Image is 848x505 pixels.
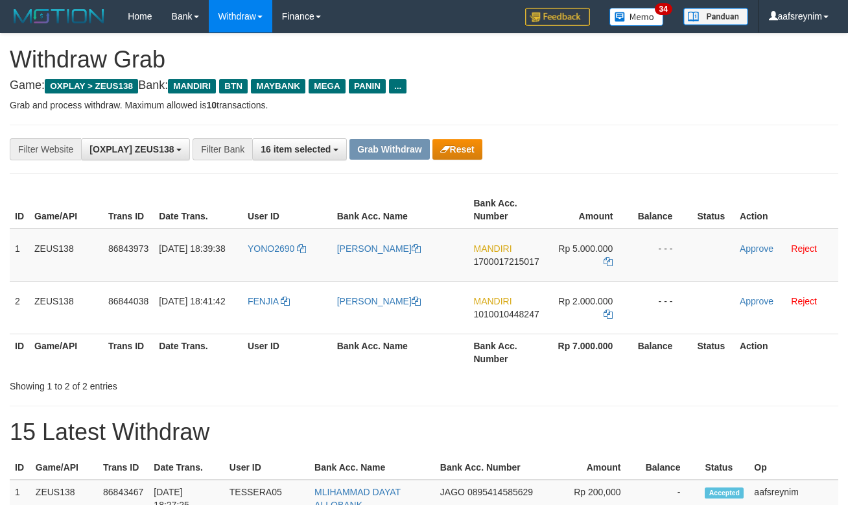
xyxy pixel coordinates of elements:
[545,191,633,228] th: Amount
[435,456,559,480] th: Bank Acc. Number
[632,228,692,282] td: - - -
[29,281,103,334] td: ZEUS138
[632,334,692,371] th: Balance
[45,79,138,93] span: OXPLAY > ZEUS138
[692,334,735,371] th: Status
[10,99,838,112] p: Grab and process withdraw. Maximum allowed is transactions.
[10,456,30,480] th: ID
[349,139,429,160] button: Grab Withdraw
[473,256,539,267] span: Copy 1700017215017 to clipboard
[108,296,148,306] span: 86844038
[224,456,309,480] th: User ID
[29,334,103,371] th: Game/API
[692,191,735,228] th: Status
[349,79,386,93] span: PANIN
[604,309,613,319] a: Copy 2000000 to clipboard
[545,334,633,371] th: Rp 7.000.000
[468,191,544,228] th: Bank Acc. Number
[332,191,469,228] th: Bank Acc. Name
[559,456,641,480] th: Amount
[168,79,216,93] span: MANDIRI
[337,296,421,306] a: [PERSON_NAME]
[98,456,148,480] th: Trans ID
[29,191,103,228] th: Game/API
[10,334,29,371] th: ID
[10,191,29,228] th: ID
[389,79,406,93] span: ...
[655,3,672,15] span: 34
[735,334,838,371] th: Action
[473,296,512,306] span: MANDIRI
[10,228,29,282] td: 1
[632,281,692,334] td: - - -
[10,79,838,92] h4: Game: Bank:
[473,309,539,319] span: Copy 1010010448247 to clipboard
[467,487,533,497] span: Copy 0895414585629 to clipboard
[103,191,154,228] th: Trans ID
[10,47,838,73] h1: Withdraw Grab
[193,138,252,160] div: Filter Bank
[108,243,148,254] span: 86843973
[440,487,465,497] span: JAGO
[309,456,435,480] th: Bank Acc. Name
[10,6,108,26] img: MOTION_logo.png
[10,419,838,445] h1: 15 Latest Withdraw
[159,296,225,306] span: [DATE] 18:41:42
[248,243,294,254] span: YONO2690
[740,243,773,254] a: Approve
[30,456,98,480] th: Game/API
[159,243,225,254] span: [DATE] 18:39:38
[148,456,224,480] th: Date Trans.
[219,79,248,93] span: BTN
[604,256,613,267] a: Copy 5000000 to clipboard
[558,243,613,254] span: Rp 5.000.000
[248,296,278,306] span: FENJIA
[242,334,332,371] th: User ID
[242,191,332,228] th: User ID
[641,456,700,480] th: Balance
[473,243,512,254] span: MANDIRI
[468,334,544,371] th: Bank Acc. Number
[700,456,749,480] th: Status
[251,79,305,93] span: MAYBANK
[749,456,838,480] th: Op
[89,144,174,154] span: [OXPLAY] ZEUS138
[632,191,692,228] th: Balance
[154,191,242,228] th: Date Trans.
[525,8,590,26] img: Feedback.jpg
[29,228,103,282] td: ZEUS138
[252,138,347,160] button: 16 item selected
[248,243,306,254] a: YONO2690
[791,243,817,254] a: Reject
[609,8,664,26] img: Button%20Memo.svg
[261,144,331,154] span: 16 item selected
[558,296,613,306] span: Rp 2.000.000
[103,334,154,371] th: Trans ID
[735,191,838,228] th: Action
[10,281,29,334] td: 2
[432,139,482,160] button: Reset
[683,8,748,25] img: panduan.png
[309,79,346,93] span: MEGA
[740,296,773,306] a: Approve
[206,100,217,110] strong: 10
[10,375,344,393] div: Showing 1 to 2 of 2 entries
[81,138,190,160] button: [OXPLAY] ZEUS138
[337,243,421,254] a: [PERSON_NAME]
[248,296,290,306] a: FENJIA
[791,296,817,306] a: Reject
[332,334,469,371] th: Bank Acc. Name
[705,487,744,499] span: Accepted
[10,138,81,160] div: Filter Website
[154,334,242,371] th: Date Trans.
